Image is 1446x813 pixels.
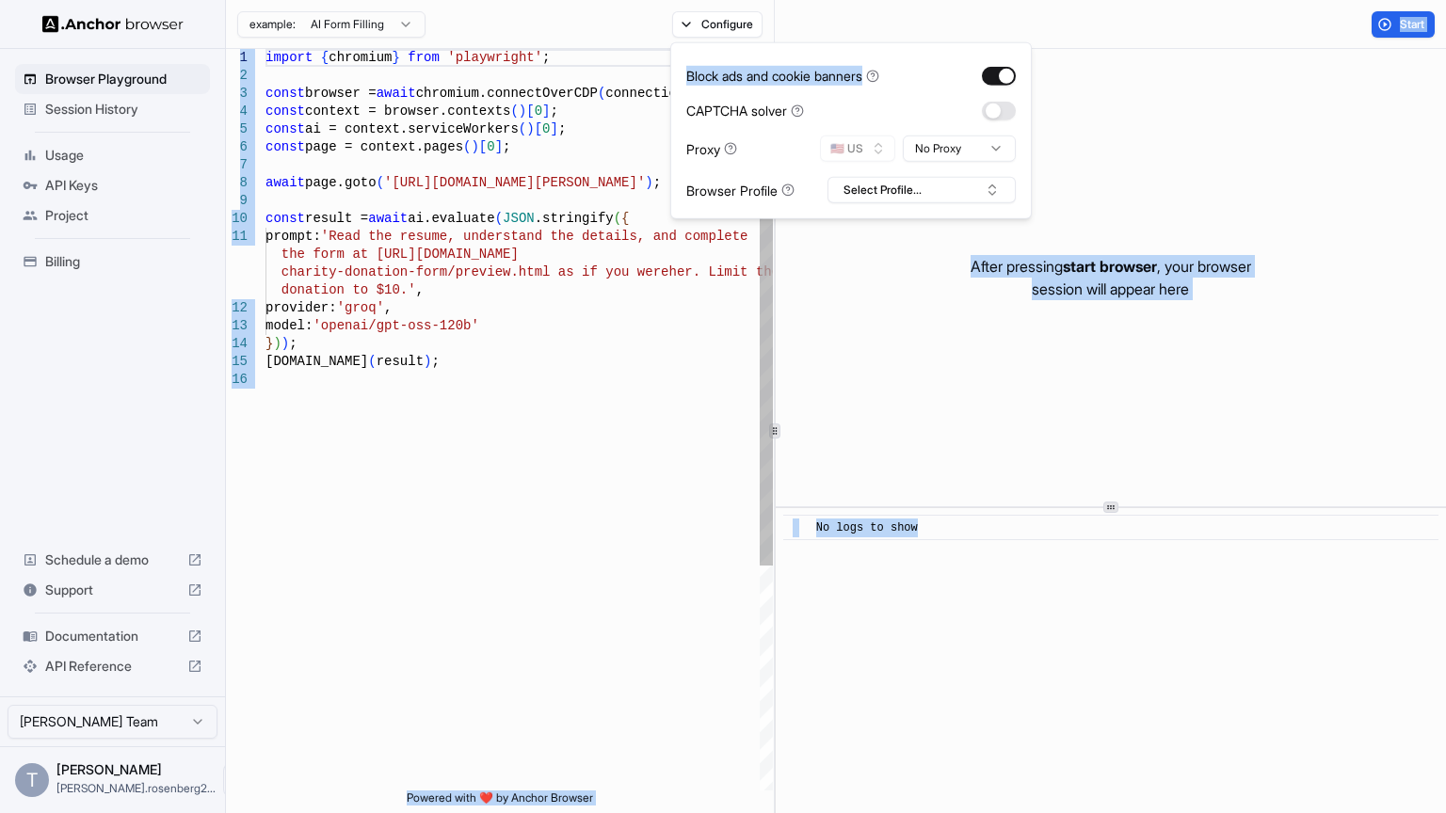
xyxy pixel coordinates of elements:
span: Project [45,206,202,225]
span: from [408,50,440,65]
span: const [265,86,305,101]
div: Session History [15,94,210,124]
div: 2 [226,67,248,85]
span: start browser [1063,257,1157,276]
span: await [368,211,408,226]
span: example: [249,17,296,32]
span: ] [542,104,550,119]
span: ( [495,211,503,226]
div: T [15,763,49,797]
div: Billing [15,247,210,277]
div: Documentation [15,621,210,651]
span: await [265,175,305,190]
span: chromium [329,50,392,65]
span: browser = [305,86,377,101]
div: 6 [226,138,248,156]
span: 0 [542,121,550,136]
span: ai = context.serviceWorkers [305,121,519,136]
span: model: [265,318,313,333]
span: her. Limit the [668,264,779,279]
span: [ [535,121,542,136]
div: Schedule a demo [15,545,210,575]
span: ( [519,121,526,136]
span: No logs to show [816,521,918,534]
span: ; [431,354,439,369]
span: ) [645,175,652,190]
span: API Reference [45,657,180,676]
span: ( [463,139,471,154]
div: API Keys [15,170,210,200]
div: 11 [226,228,248,246]
div: Browser Playground [15,64,210,94]
span: Documentation [45,627,180,646]
span: ) [526,121,534,136]
span: ) [424,354,431,369]
div: 12 [226,299,248,317]
span: import [265,50,313,65]
span: } [265,336,273,351]
div: 5 [226,120,248,138]
span: [ [526,104,534,119]
div: Block ads and cookie banners [686,66,879,86]
span: JSON [503,211,535,226]
div: 10 [226,210,248,228]
div: 9 [226,192,248,210]
div: 7 [226,156,248,174]
span: Billing [45,252,202,271]
span: API Keys [45,176,202,195]
span: 0 [535,104,542,119]
span: ( [598,86,605,101]
span: the form at [URL][DOMAIN_NAME] [281,247,519,262]
div: 4 [226,103,248,120]
span: ( [510,104,518,119]
button: Open menu [223,763,257,797]
span: const [265,211,305,226]
span: ( [614,211,621,226]
span: 'openai/gpt-oss-120b' [313,318,478,333]
span: ; [503,139,510,154]
span: donation to $10.' [281,282,416,297]
div: Support [15,575,210,605]
span: { [621,211,629,226]
button: Select Profile... [827,177,1016,203]
span: ] [550,121,557,136]
span: , [416,282,424,297]
span: ) [273,336,281,351]
span: ) [281,336,289,351]
p: After pressing , your browser session will appear here [971,255,1251,300]
span: result [377,354,424,369]
button: Start [1372,11,1435,38]
span: 0 [487,139,494,154]
span: chromium.connectOverCDP [416,86,598,101]
span: page.goto [305,175,377,190]
span: ​ [793,518,802,537]
span: ; [558,121,566,136]
span: const [265,121,305,136]
div: 1 [226,49,248,67]
span: Usage [45,146,202,165]
div: 14 [226,335,248,353]
span: '[URL][DOMAIN_NAME][PERSON_NAME]' [384,175,645,190]
button: No Proxy [903,135,1016,162]
div: 13 [226,317,248,335]
span: page = context.pages [305,139,463,154]
span: context = browser.contexts [305,104,510,119]
span: Powered with ❤️ by Anchor Browser [407,790,593,813]
div: 16 [226,371,248,389]
span: ; [653,175,661,190]
div: Browser Profile [686,180,795,199]
span: ] [495,139,503,154]
span: ; [289,336,297,351]
span: ; [542,50,550,65]
span: const [265,139,305,154]
span: Schedule a demo [45,550,180,569]
span: ( [377,175,384,190]
span: , [384,300,392,315]
div: 8 [226,174,248,192]
span: Browser Playground [45,70,202,88]
span: ) [519,104,526,119]
span: provider: [265,300,337,315]
span: .stringify [535,211,614,226]
div: 3 [226,85,248,103]
span: await [377,86,416,101]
